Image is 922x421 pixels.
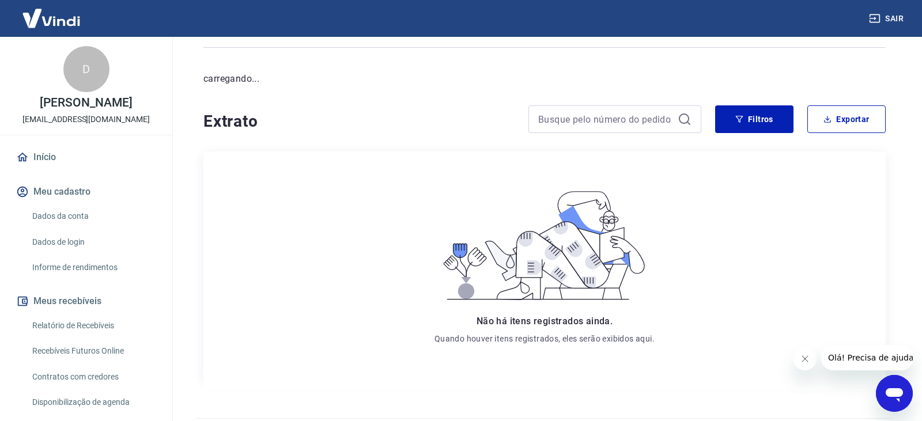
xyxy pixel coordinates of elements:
input: Busque pelo número do pedido [538,111,673,128]
p: [EMAIL_ADDRESS][DOMAIN_NAME] [22,113,150,126]
a: Disponibilização de agenda [28,390,158,414]
button: Sair [867,8,908,29]
a: Início [14,145,158,170]
iframe: Mensagem da empresa [821,345,913,370]
button: Meus recebíveis [14,289,158,314]
span: Não há itens registrados ainda. [477,316,613,327]
p: [PERSON_NAME] [40,97,132,109]
iframe: Botão para abrir a janela de mensagens [876,375,913,412]
button: Filtros [715,105,793,133]
img: Vindi [14,1,89,36]
p: carregando... [203,72,886,86]
a: Dados de login [28,230,158,254]
a: Informe de rendimentos [28,256,158,279]
iframe: Fechar mensagem [793,347,817,370]
a: Contratos com credores [28,365,158,389]
p: Quando houver itens registrados, eles serão exibidos aqui. [434,333,655,344]
a: Relatório de Recebíveis [28,314,158,337]
a: Recebíveis Futuros Online [28,339,158,363]
h4: Extrato [203,110,515,133]
a: Dados da conta [28,204,158,228]
div: D [63,46,109,92]
button: Exportar [807,105,886,133]
span: Olá! Precisa de ajuda? [7,8,97,17]
button: Meu cadastro [14,179,158,204]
